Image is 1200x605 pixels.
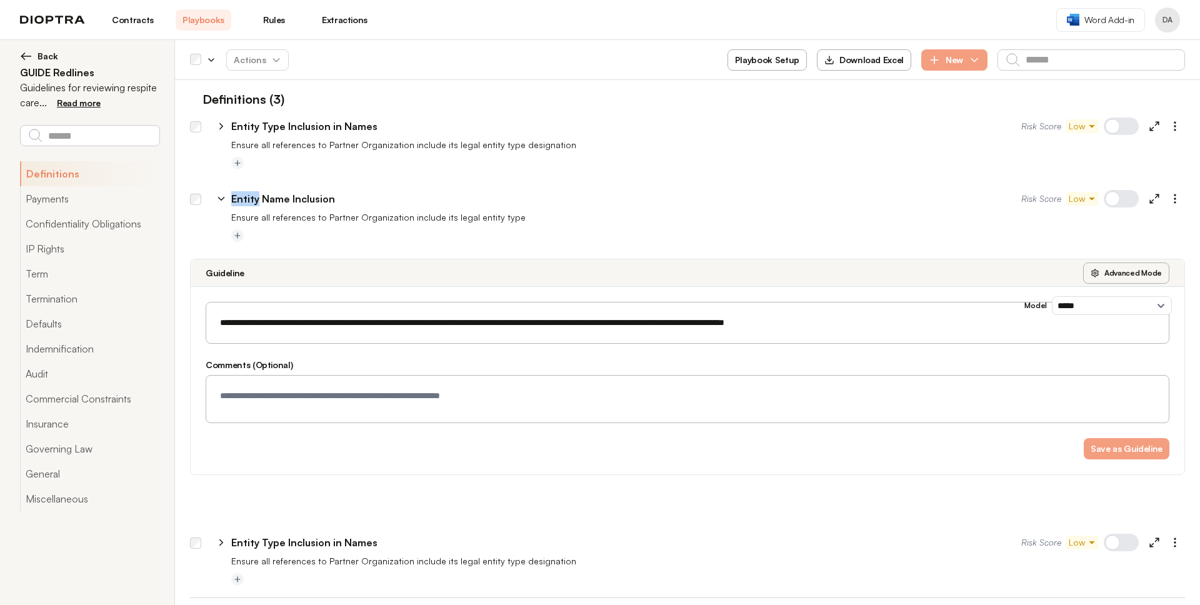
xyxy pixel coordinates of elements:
span: Low [1069,192,1096,205]
span: Low [1069,536,1096,549]
span: Low [1069,120,1096,132]
button: General [20,461,159,486]
button: Add tag [231,157,244,169]
img: logo [20,16,85,24]
button: Actions [226,49,289,71]
span: Risk Score [1021,120,1061,132]
span: Actions [224,49,291,71]
button: Termination [20,286,159,311]
span: Back [37,50,58,62]
button: Miscellaneous [20,486,159,511]
button: Download Excel [817,49,911,71]
a: Contracts [105,9,161,31]
p: Entity Name Inclusion [231,191,335,206]
span: Word Add-in [1084,14,1134,26]
p: Ensure all references to Partner Organization include its legal entity type [231,211,1185,224]
h3: Guideline [206,267,244,279]
p: Ensure all references to Partner Organization include its legal entity type designation [231,555,1185,567]
button: Confidentiality Obligations [20,211,159,236]
span: Risk Score [1021,536,1061,549]
h3: Model [1024,301,1047,311]
button: Governing Law [20,436,159,461]
button: Advanced Mode [1083,262,1169,284]
button: Term [20,261,159,286]
img: left arrow [20,50,32,62]
a: Word Add-in [1056,8,1145,32]
button: Back [20,50,159,62]
p: Ensure all references to Partner Organization include its legal entity type designation [231,139,1185,151]
button: Save as Guideline [1084,438,1169,459]
button: IP Rights [20,236,159,261]
div: Select all [190,54,201,66]
h1: Definitions (3) [190,90,284,109]
button: Profile menu [1155,7,1180,32]
button: Commercial Constraints [20,386,159,411]
p: Guidelines for reviewing respite care [20,80,159,110]
button: Definitions [20,161,159,186]
span: Read more [57,97,101,108]
button: Defaults [20,311,159,336]
button: Low [1066,536,1099,549]
button: Payments [20,186,159,211]
button: Insurance [20,411,159,436]
button: Low [1066,192,1099,206]
p: Entity Type Inclusion in Names [231,535,377,550]
button: Playbook Setup [727,49,807,71]
span: Risk Score [1021,192,1061,205]
select: Model [1052,296,1172,315]
p: Entity Type Inclusion in Names [231,119,377,134]
img: word [1067,14,1079,26]
a: Rules [246,9,302,31]
button: Add tag [231,573,244,586]
button: Indemnification [20,336,159,361]
button: Audit [20,361,159,386]
h2: GUIDE Redlines [20,65,159,80]
button: Low [1066,119,1099,133]
a: Extractions [317,9,372,31]
button: Add tag [231,229,244,242]
span: ... [39,96,47,109]
h3: Comments (Optional) [206,359,1169,371]
button: New [921,49,987,71]
a: Playbooks [176,9,231,31]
